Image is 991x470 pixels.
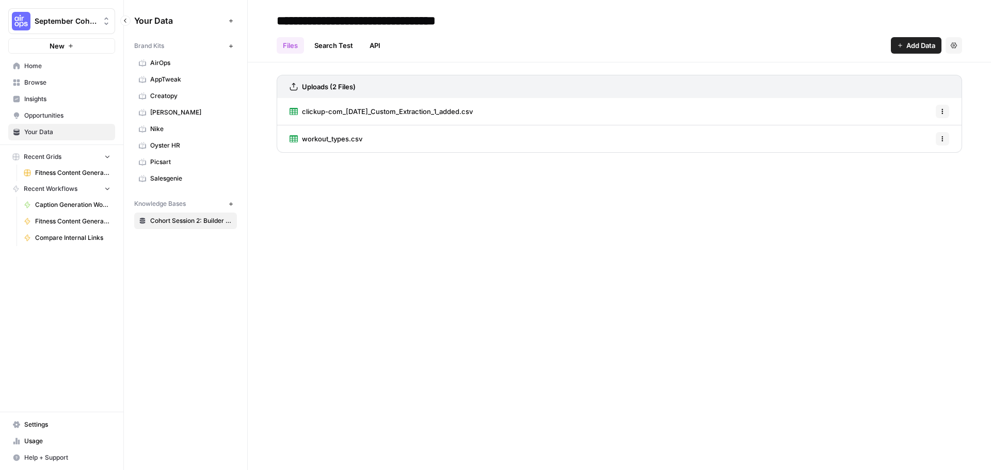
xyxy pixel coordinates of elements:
[363,37,387,54] a: API
[35,16,97,26] span: September Cohort
[150,141,232,150] span: Oyster HR
[8,416,115,433] a: Settings
[8,181,115,197] button: Recent Workflows
[8,124,115,140] a: Your Data
[8,74,115,91] a: Browse
[134,199,186,208] span: Knowledge Bases
[134,121,237,137] a: Nike
[290,75,356,98] a: Uploads (2 Files)
[35,168,110,177] span: Fitness Content Generator ([PERSON_NAME])
[150,216,232,225] span: Cohort Session 2: Builder Exercise
[134,55,237,71] a: AirOps
[302,134,362,144] span: workout_types.csv
[134,41,164,51] span: Brand Kits
[134,88,237,104] a: Creatopy
[50,41,65,51] span: New
[8,433,115,449] a: Usage
[24,453,110,462] span: Help + Support
[8,8,115,34] button: Workspace: September Cohort
[24,420,110,429] span: Settings
[134,137,237,154] a: Oyster HR
[277,37,304,54] a: Files
[24,61,110,71] span: Home
[150,157,232,167] span: Picsart
[906,40,935,51] span: Add Data
[8,58,115,74] a: Home
[134,154,237,170] a: Picsart
[302,106,473,117] span: clickup-com_[DATE]_Custom_Extraction_1_added.csv
[24,111,110,120] span: Opportunities
[19,165,115,181] a: Fitness Content Generator ([PERSON_NAME])
[24,184,77,193] span: Recent Workflows
[308,37,359,54] a: Search Test
[8,107,115,124] a: Opportunities
[150,124,232,134] span: Nike
[150,75,232,84] span: AppTweak
[302,82,356,92] h3: Uploads (2 Files)
[134,71,237,88] a: AppTweak
[24,152,61,161] span: Recent Grids
[19,197,115,213] a: Caption Generation Workflow Sample
[134,170,237,187] a: Salesgenie
[35,217,110,226] span: Fitness Content Generator ([PERSON_NAME])
[19,213,115,230] a: Fitness Content Generator ([PERSON_NAME])
[24,127,110,137] span: Your Data
[150,108,232,117] span: [PERSON_NAME]
[150,58,232,68] span: AirOps
[134,213,237,229] a: Cohort Session 2: Builder Exercise
[134,104,237,121] a: [PERSON_NAME]
[290,125,362,152] a: workout_types.csv
[8,91,115,107] a: Insights
[290,98,473,125] a: clickup-com_[DATE]_Custom_Extraction_1_added.csv
[24,78,110,87] span: Browse
[35,233,110,242] span: Compare Internal Links
[12,12,30,30] img: September Cohort Logo
[8,38,115,54] button: New
[24,94,110,104] span: Insights
[8,149,115,165] button: Recent Grids
[134,14,225,27] span: Your Data
[19,230,115,246] a: Compare Internal Links
[35,200,110,209] span: Caption Generation Workflow Sample
[891,37,941,54] button: Add Data
[8,449,115,466] button: Help + Support
[150,174,232,183] span: Salesgenie
[150,91,232,101] span: Creatopy
[24,436,110,446] span: Usage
